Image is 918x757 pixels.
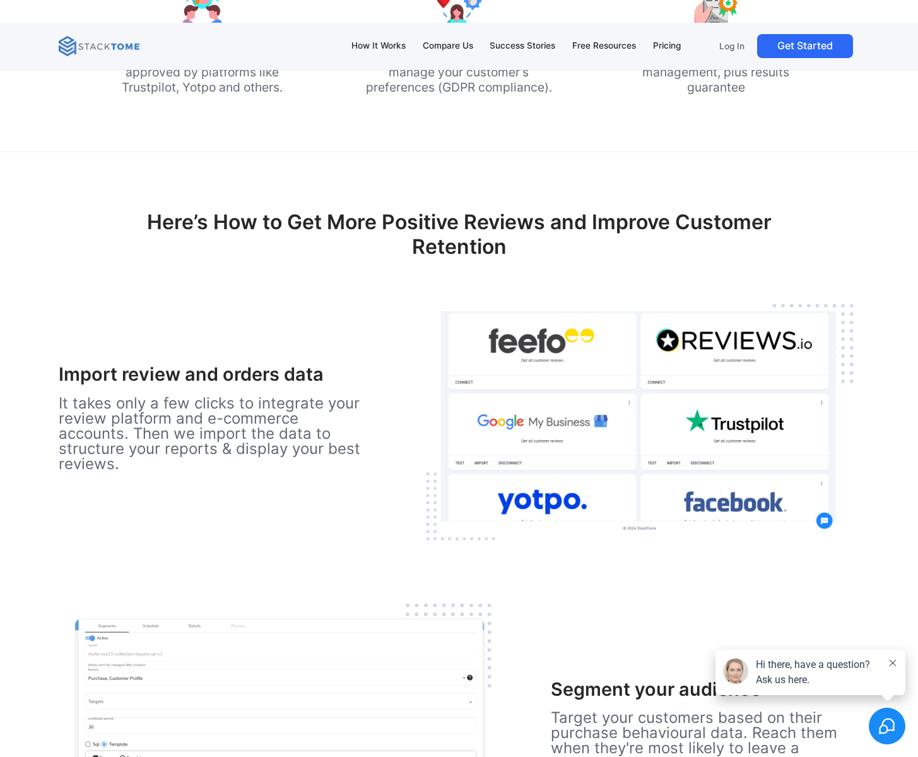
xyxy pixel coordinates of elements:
p: StackTome also offers DFY setup & management, plus results guarantee [613,49,819,95]
a: Compare Us [416,33,479,59]
div: How It Works [351,39,406,53]
p: Log In [719,40,744,52]
img: Easy integration between your review platform and e-commerce accounts [419,297,859,551]
h3: Import review and orders data [59,364,367,386]
p: It takes only a few clicks to integrate your review platform and e-commerce accounts. Then we imp... [59,396,367,472]
div: Free Resources [572,39,636,53]
div: Pricing [653,39,681,53]
a: Get Started [757,34,853,58]
p: Only Verified Invitation methods approved by platforms like Trustpilot, Yotpo and others. [99,49,305,95]
h3: Segment your audience [551,679,859,701]
a: Log In [712,34,751,58]
a: Pricing [647,33,687,59]
a: Success Stories [484,33,562,59]
h2: Here’s How to Get More Positive Reviews and Improve Customer Retention [59,210,859,280]
div: Success Stories [490,39,555,53]
p: We do not spam customers, and we manage your customer's preferences (GDPR compliance). [356,49,562,95]
div: Compare Us [423,39,473,53]
a: How It Works [346,33,412,59]
a: Free Resources [567,33,642,59]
